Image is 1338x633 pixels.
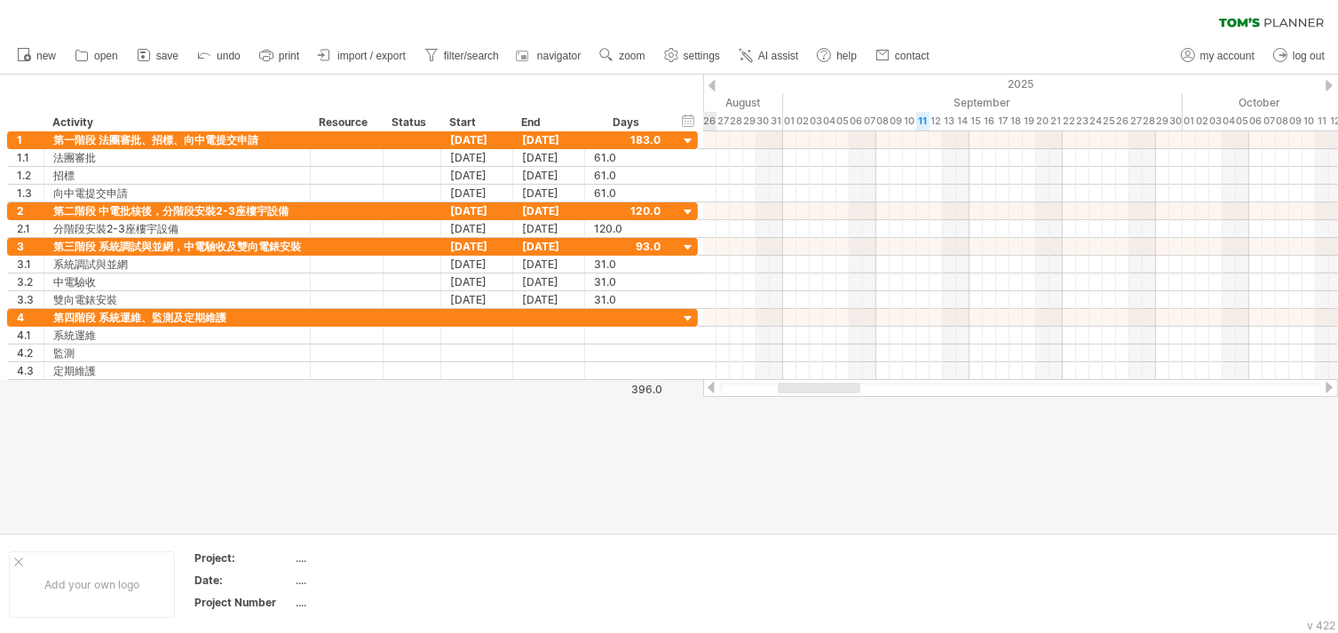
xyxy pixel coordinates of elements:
[717,112,730,131] div: Wednesday, 27 August 2025
[930,112,943,131] div: Friday, 12 September 2025
[863,112,876,131] div: Sunday, 7 September 2025
[513,185,585,202] div: [DATE]
[441,167,513,184] div: [DATE]
[1236,112,1249,131] div: Sunday, 5 October 2025
[53,327,301,344] div: 系統運維
[12,44,61,67] a: new
[17,309,44,326] div: 4
[17,344,44,361] div: 4.2
[743,112,756,131] div: Friday, 29 August 2025
[17,185,44,202] div: 1.3
[513,238,585,255] div: [DATE]
[53,273,301,290] div: 中電驗收
[441,256,513,273] div: [DATE]
[895,50,930,62] span: contact
[916,112,930,131] div: Thursday, 11 September 2025
[53,131,301,148] div: 第一階段 法團審批、招標、向中電提交申請
[537,50,581,62] span: navigator
[586,383,662,396] div: 396.0
[1103,112,1116,131] div: Thursday, 25 September 2025
[1156,112,1169,131] div: Monday, 29 September 2025
[1049,112,1063,131] div: Sunday, 21 September 2025
[812,44,862,67] a: help
[441,291,513,308] div: [DATE]
[17,202,44,219] div: 2
[594,220,661,237] div: 120.0
[836,50,857,62] span: help
[513,167,585,184] div: [DATE]
[53,149,301,166] div: 法團審批
[1307,619,1335,632] div: v 422
[53,344,301,361] div: 監測
[17,291,44,308] div: 3.3
[1089,112,1103,131] div: Wednesday, 24 September 2025
[441,202,513,219] div: [DATE]
[1316,112,1329,131] div: Saturday, 11 October 2025
[871,44,935,67] a: contact
[513,149,585,166] div: [DATE]
[513,273,585,290] div: [DATE]
[94,50,118,62] span: open
[193,44,246,67] a: undo
[1063,112,1076,131] div: Monday, 22 September 2025
[836,112,850,131] div: Friday, 5 September 2025
[619,50,645,62] span: zoom
[943,112,956,131] div: Saturday, 13 September 2025
[441,273,513,290] div: [DATE]
[441,220,513,237] div: [DATE]
[594,291,661,308] div: 31.0
[594,256,661,273] div: 31.0
[1269,44,1330,67] a: log out
[1196,112,1209,131] div: Thursday, 2 October 2025
[1176,44,1260,67] a: my account
[217,50,241,62] span: undo
[17,238,44,255] div: 3
[279,50,299,62] span: print
[17,149,44,166] div: 1.1
[319,114,373,131] div: Resource
[296,550,445,566] div: ....
[823,112,836,131] div: Thursday, 4 September 2025
[194,595,292,610] div: Project Number
[1223,112,1236,131] div: Saturday, 4 October 2025
[850,112,863,131] div: Saturday, 6 September 2025
[594,185,661,202] div: 61.0
[1036,112,1049,131] div: Saturday, 20 September 2025
[684,50,720,62] span: settings
[810,112,823,131] div: Wednesday, 3 September 2025
[420,44,504,67] a: filter/search
[53,362,301,379] div: 定期維護
[255,44,305,67] a: print
[584,114,669,131] div: Days
[53,256,301,273] div: 系統調試與並網
[1076,112,1089,131] div: Tuesday, 23 September 2025
[17,167,44,184] div: 1.2
[70,44,123,67] a: open
[1143,112,1156,131] div: Sunday, 28 September 2025
[876,112,890,131] div: Monday, 8 September 2025
[441,185,513,202] div: [DATE]
[796,112,810,131] div: Tuesday, 2 September 2025
[17,220,44,237] div: 2.1
[296,573,445,588] div: ....
[17,256,44,273] div: 3.1
[441,131,513,148] div: [DATE]
[53,291,301,308] div: 雙向電錶安裝
[313,44,411,67] a: import / export
[758,50,798,62] span: AI assist
[53,238,301,255] div: 第三階段 系統調試與並網，中電驗收及雙向電錶安裝
[783,112,796,131] div: Monday, 1 September 2025
[53,220,301,237] div: 分階段安裝2-3座樓宇設備
[1289,112,1302,131] div: Thursday, 9 October 2025
[53,185,301,202] div: 向中電提交申請
[521,114,574,131] div: End
[756,112,770,131] div: Saturday, 30 August 2025
[970,112,983,131] div: Monday, 15 September 2025
[1129,112,1143,131] div: Saturday, 27 September 2025
[156,50,178,62] span: save
[1302,112,1316,131] div: Friday, 10 October 2025
[36,50,56,62] span: new
[194,573,292,588] div: Date:
[53,167,301,184] div: 招標
[296,595,445,610] div: ....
